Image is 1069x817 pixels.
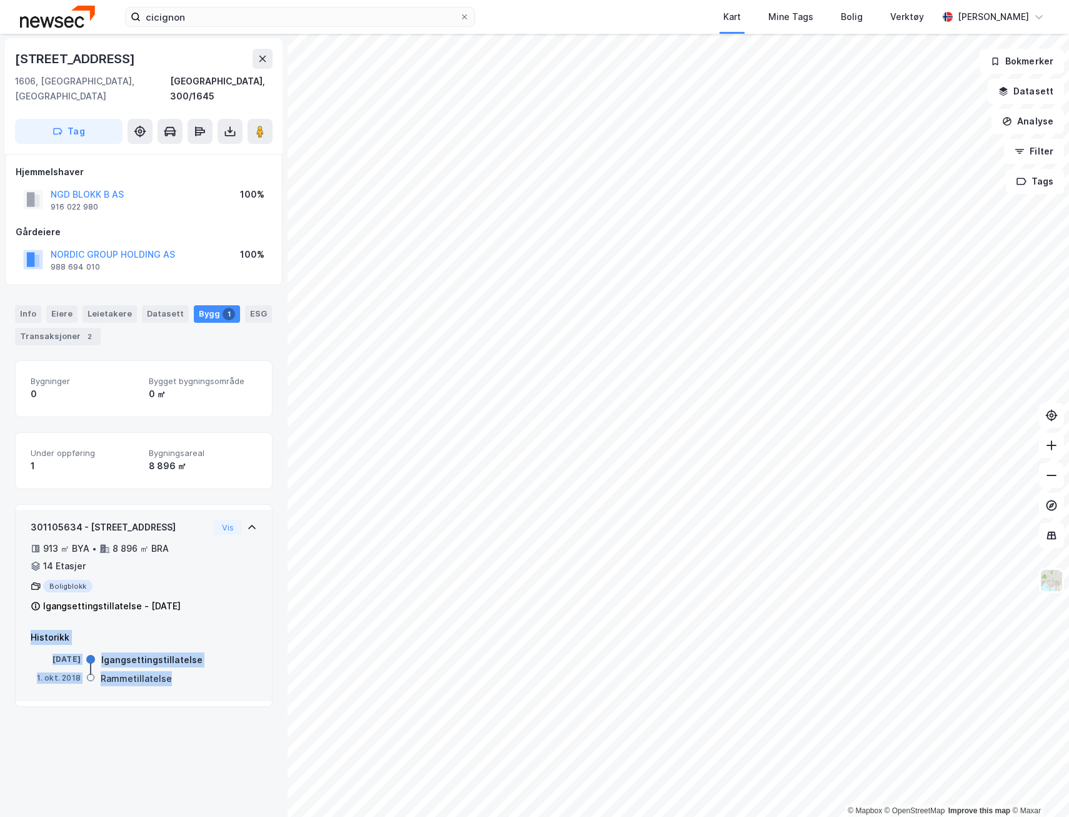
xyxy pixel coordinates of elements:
[948,806,1010,815] a: Improve this map
[848,806,882,815] a: Mapbox
[31,376,139,387] span: Bygninger
[113,541,169,556] div: 8 896 ㎡ BRA
[958,9,1029,24] div: [PERSON_NAME]
[31,520,209,535] div: 301105634 - [STREET_ADDRESS]
[142,305,189,323] div: Datasett
[43,599,181,614] div: Igangsettingstillatelse - [DATE]
[841,9,863,24] div: Bolig
[101,652,203,667] div: Igangsettingstillatelse
[15,49,138,69] div: [STREET_ADDRESS]
[15,328,101,345] div: Transaksjoner
[1006,757,1069,817] iframe: Chat Widget
[92,544,97,554] div: •
[16,225,272,240] div: Gårdeiere
[31,654,81,665] div: [DATE]
[1004,139,1064,164] button: Filter
[15,74,170,104] div: 1606, [GEOGRAPHIC_DATA], [GEOGRAPHIC_DATA]
[31,459,139,474] div: 1
[141,8,459,26] input: Søk på adresse, matrikkel, gårdeiere, leietakere eller personer
[194,305,240,323] div: Bygg
[723,9,741,24] div: Kart
[245,305,272,323] div: ESG
[31,630,257,645] div: Historikk
[214,520,242,535] button: Vis
[46,305,78,323] div: Eiere
[988,79,1064,104] button: Datasett
[31,387,139,402] div: 0
[15,305,41,323] div: Info
[149,459,257,474] div: 8 896 ㎡
[83,330,96,343] div: 2
[890,9,924,24] div: Verktøy
[149,376,257,387] span: Bygget bygningsområde
[980,49,1064,74] button: Bokmerker
[1006,757,1069,817] div: Kontrollprogram for chat
[885,806,945,815] a: OpenStreetMap
[31,448,139,459] span: Under oppføring
[16,165,272,180] div: Hjemmelshaver
[15,119,123,144] button: Tag
[31,672,81,684] div: 1. okt. 2018
[101,671,172,686] div: Rammetillatelse
[240,187,264,202] div: 100%
[1006,169,1064,194] button: Tags
[170,74,273,104] div: [GEOGRAPHIC_DATA], 300/1645
[149,448,257,459] span: Bygningsareal
[223,308,235,320] div: 1
[43,559,86,574] div: 14 Etasjer
[83,305,137,323] div: Leietakere
[1040,569,1063,592] img: Z
[51,202,98,212] div: 916 022 980
[768,9,813,24] div: Mine Tags
[149,387,257,402] div: 0 ㎡
[43,541,89,556] div: 913 ㎡ BYA
[51,262,100,272] div: 988 694 010
[991,109,1064,134] button: Analyse
[240,247,264,262] div: 100%
[20,6,95,28] img: newsec-logo.f6e21ccffca1b3a03d2d.png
